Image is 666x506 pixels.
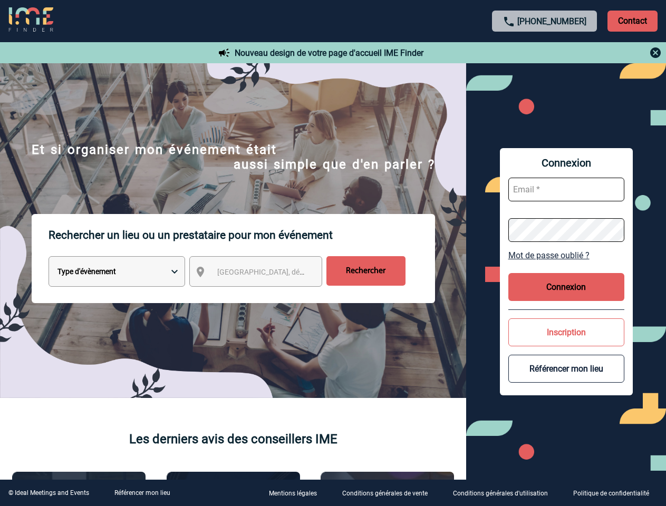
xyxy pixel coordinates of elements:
[503,15,515,28] img: call-24-px.png
[508,318,624,346] button: Inscription
[453,490,548,498] p: Conditions générales d'utilisation
[114,489,170,497] a: Référencer mon lieu
[508,157,624,169] span: Connexion
[49,214,435,256] p: Rechercher un lieu ou un prestataire pour mon événement
[565,488,666,498] a: Politique de confidentialité
[8,489,89,497] div: © Ideal Meetings and Events
[508,355,624,383] button: Référencer mon lieu
[508,178,624,201] input: Email *
[508,273,624,301] button: Connexion
[607,11,658,32] p: Contact
[326,256,406,286] input: Rechercher
[508,250,624,260] a: Mot de passe oublié ?
[573,490,649,498] p: Politique de confidentialité
[517,16,586,26] a: [PHONE_NUMBER]
[217,268,364,276] span: [GEOGRAPHIC_DATA], département, région...
[445,488,565,498] a: Conditions générales d'utilisation
[269,490,317,498] p: Mentions légales
[342,490,428,498] p: Conditions générales de vente
[334,488,445,498] a: Conditions générales de vente
[260,488,334,498] a: Mentions légales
